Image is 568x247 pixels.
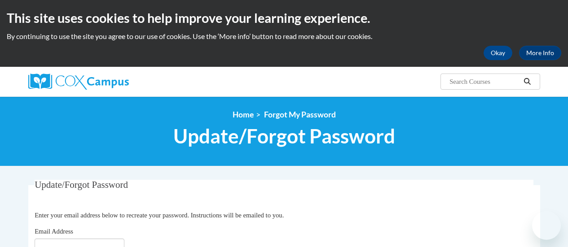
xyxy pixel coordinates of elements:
[173,124,395,148] span: Update/Forgot Password
[35,179,128,190] span: Update/Forgot Password
[35,212,284,219] span: Enter your email address below to recreate your password. Instructions will be emailed to you.
[28,74,129,90] img: Cox Campus
[264,110,336,119] span: Forgot My Password
[7,9,561,27] h2: This site uses cookies to help improve your learning experience.
[484,46,512,60] button: Okay
[35,228,73,235] span: Email Address
[519,46,561,60] a: More Info
[449,76,520,87] input: Search Courses
[520,76,534,87] button: Search
[28,74,190,90] a: Cox Campus
[7,31,561,41] p: By continuing to use the site you agree to our use of cookies. Use the ‘More info’ button to read...
[532,211,561,240] iframe: Button to launch messaging window
[233,110,254,119] a: Home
